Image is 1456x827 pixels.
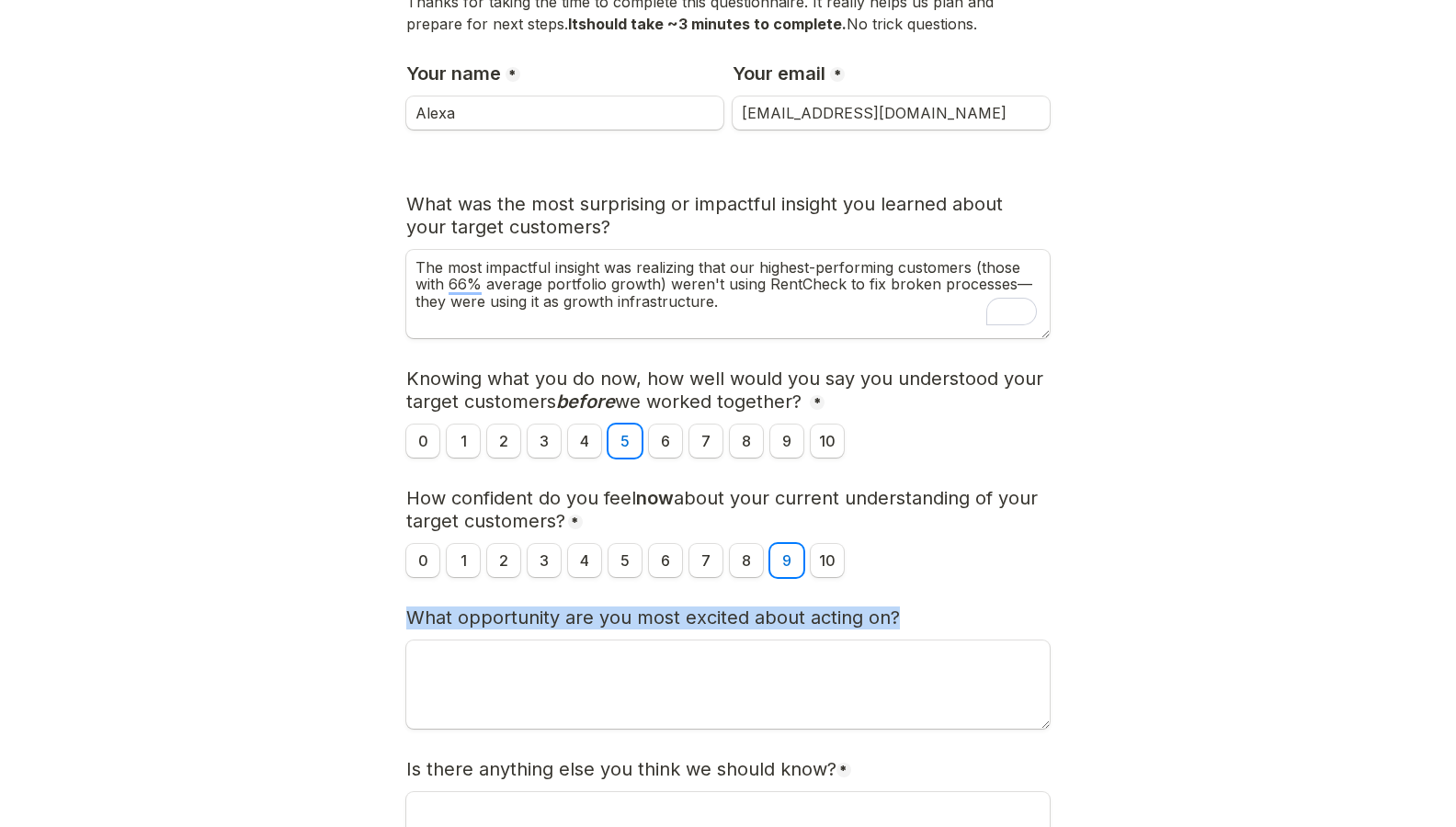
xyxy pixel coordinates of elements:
[733,96,1050,130] input: Your email
[406,758,836,780] span: Is there anything else you think we should know?
[406,62,501,85] p: Your name
[406,487,1043,532] span: about your current understanding of your target customers?
[556,391,615,413] span: before
[406,640,1050,729] textarea: What opportunity are you most excited about acting on?
[406,368,1049,413] span: Knowing what you do now, how well would you say you understood your target customers
[406,96,723,130] input: Your name
[568,15,578,33] span: It
[406,250,1050,338] textarea: To enrich screen reader interactions, please activate Accessibility in Grammarly extension settings
[578,15,847,33] span: should take ~3 minutes to complete.
[406,487,1050,533] h3: now
[406,193,1008,238] span: What was the most surprising or impactful insight you learned about your target customers?
[847,15,977,33] span: No trick questions.
[733,62,825,85] p: Your email
[406,487,636,509] span: How confident do you feel
[406,606,900,629] span: What opportunity are you most excited about acting on?
[615,391,802,413] span: we worked together?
